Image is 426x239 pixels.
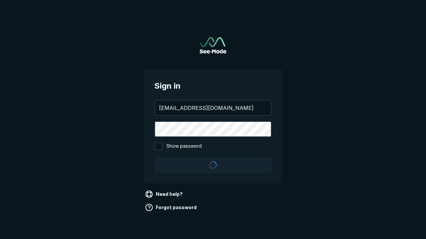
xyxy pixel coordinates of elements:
a: Need help? [144,189,185,199]
span: Show password [166,142,202,150]
input: your@email.com [155,101,271,115]
span: Sign in [154,80,272,92]
a: Go to sign in [200,37,226,53]
a: Forgot password [144,202,199,213]
img: See-Mode Logo [200,37,226,53]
